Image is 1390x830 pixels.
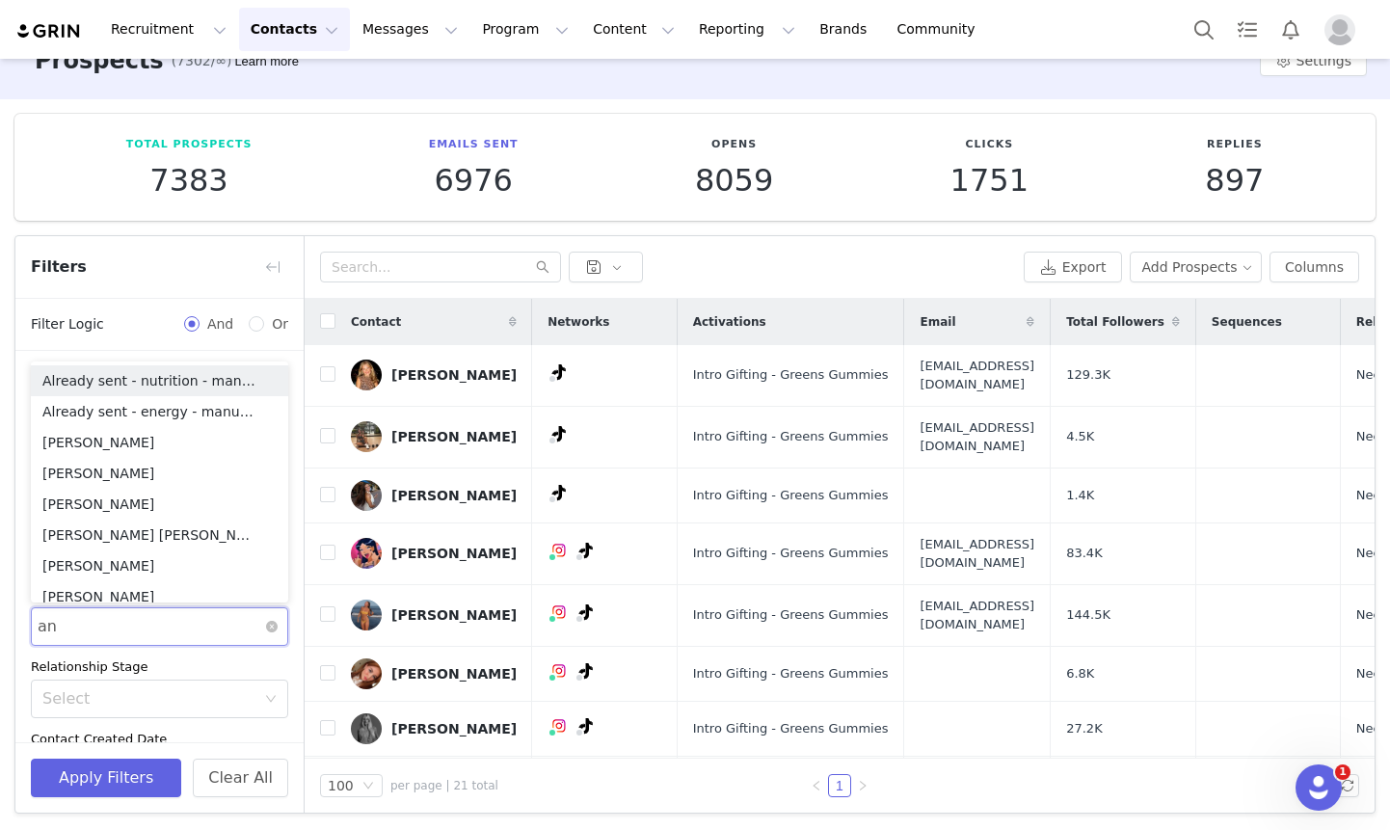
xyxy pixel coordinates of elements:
[693,719,889,738] div: Intro Gifting - Greens Gummies
[1313,14,1375,45] button: Profile
[391,546,517,561] div: [PERSON_NAME]
[15,22,83,40] img: grin logo
[351,360,382,390] img: 6ae4a641-8a4c-494c-9ec3-693361dbe65b.jpg
[265,591,277,602] i: icon: check
[200,314,241,335] span: And
[536,260,549,274] i: icon: search
[391,488,517,503] div: [PERSON_NAME]
[351,600,382,630] img: 2dd21462-8722-4bb0-b8bb-8ea8af23a840.jpg
[829,775,850,796] a: 1
[581,8,686,51] button: Content
[693,427,889,446] div: Intro Gifting - Greens Gummies
[1270,252,1359,282] button: Columns
[920,357,1034,394] span: [EMAIL_ADDRESS][DOMAIN_NAME]
[808,8,884,51] a: Brands
[828,774,851,797] li: 1
[1066,664,1094,683] span: 6.8K
[126,137,253,153] p: Total Prospects
[31,255,87,279] span: Filters
[805,774,828,797] li: Previous Page
[193,759,288,797] button: Clear All
[31,489,288,520] li: [PERSON_NAME]
[429,137,519,153] p: Emails Sent
[42,689,255,709] div: Select
[1212,313,1282,331] span: Sequences
[1324,14,1355,45] img: placeholder-profile.jpg
[811,780,822,791] i: icon: left
[35,43,164,78] h3: Prospects
[1260,45,1367,76] button: Settings
[239,8,350,51] button: Contacts
[920,313,955,331] span: Email
[429,163,519,198] p: 6976
[851,774,874,797] li: Next Page
[920,418,1034,456] span: [EMAIL_ADDRESS][DOMAIN_NAME]
[1335,764,1350,780] span: 1
[551,663,567,679] img: instagram.svg
[1205,163,1264,198] p: 897
[31,657,288,677] div: Relationship Stage
[693,664,889,683] div: Intro Gifting - Greens Gummies
[390,777,498,794] span: per page | 21 total
[1130,252,1263,282] button: Add Prospects
[1024,252,1122,282] button: Export
[1226,8,1269,51] a: Tasks
[693,544,889,563] div: Intro Gifting - Greens Gummies
[391,666,517,682] div: [PERSON_NAME]
[1066,486,1094,505] span: 1.4K
[391,429,517,444] div: [PERSON_NAME]
[126,163,253,198] p: 7383
[695,163,773,198] p: 8059
[391,607,517,623] div: [PERSON_NAME]
[351,480,517,511] a: [PERSON_NAME]
[31,365,288,396] li: Already sent - nutrition - manually activate
[31,550,288,581] li: [PERSON_NAME]
[264,314,288,335] span: Or
[551,604,567,620] img: instagram.svg
[230,52,302,71] div: Tooltip anchor
[362,780,374,793] i: icon: down
[1066,719,1102,738] span: 27.2K
[31,396,288,427] li: Already sent - energy - manually activate
[351,538,517,569] a: [PERSON_NAME]
[31,314,104,335] span: Filter Logic
[693,365,889,385] div: Intro Gifting - Greens Gummies
[950,137,1029,153] p: Clicks
[351,600,517,630] a: [PERSON_NAME]
[351,538,382,569] img: 13fd5a8d-6ccd-4fca-a8a3-b32705c33a65.jpg
[31,458,288,489] li: [PERSON_NAME]
[950,163,1029,198] p: 1751
[1183,8,1225,51] button: Search
[266,621,278,632] i: icon: close-circle
[886,8,996,51] a: Community
[693,313,766,331] span: Activations
[351,658,517,689] a: [PERSON_NAME]
[99,8,238,51] button: Recruitment
[265,468,277,479] i: icon: check
[172,51,232,71] span: (7302/∞)
[391,367,517,383] div: [PERSON_NAME]
[1066,605,1110,625] span: 144.5K
[1296,764,1342,811] iframe: Intercom live chat
[31,730,288,749] div: Contact Created Date
[265,693,277,707] i: icon: down
[265,437,277,448] i: icon: check
[351,713,382,744] img: c0d7ea0a-cb03-486a-9926-8042d41550ae.jpg
[857,780,869,791] i: icon: right
[551,718,567,734] img: instagram.svg
[265,375,277,387] i: icon: check
[548,313,609,331] span: Networks
[1066,313,1164,331] span: Total Followers
[31,520,288,550] li: [PERSON_NAME] [PERSON_NAME]
[265,406,277,417] i: icon: check
[351,421,517,452] a: [PERSON_NAME]
[328,775,354,796] div: 100
[31,581,288,612] li: [PERSON_NAME]
[1066,365,1110,385] span: 129.3K
[351,313,401,331] span: Contact
[265,498,277,510] i: icon: check
[1066,427,1094,446] span: 4.5K
[470,8,580,51] button: Program
[265,560,277,572] i: icon: check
